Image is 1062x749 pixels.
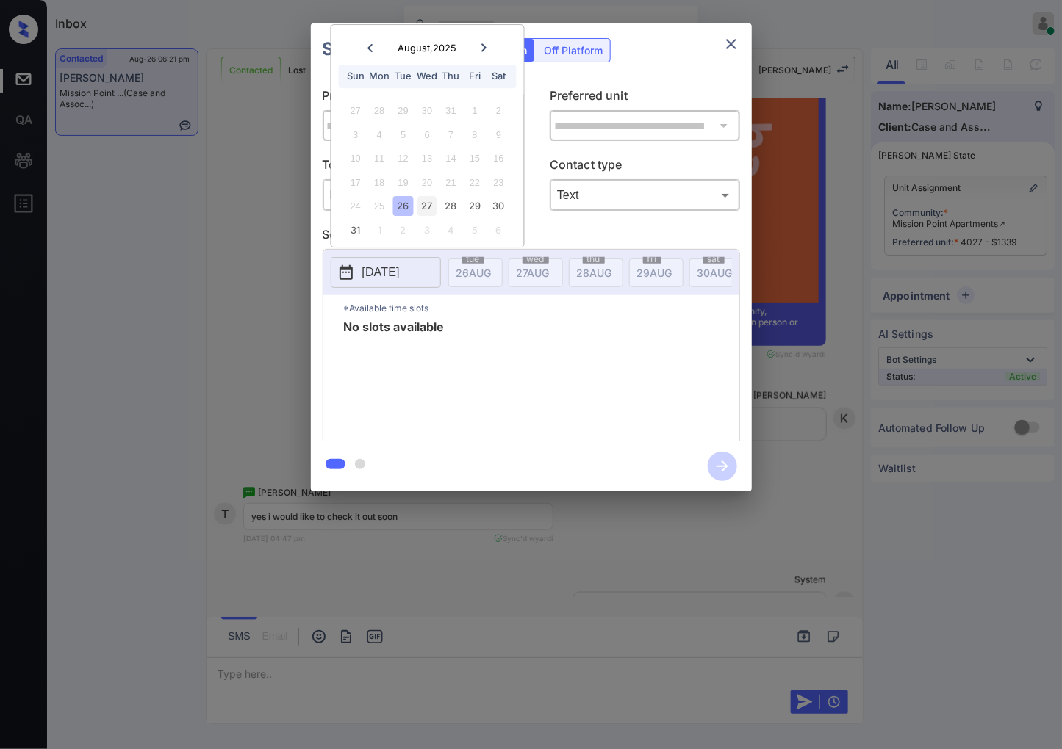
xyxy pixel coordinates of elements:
[417,173,437,192] div: Not available Wednesday, August 20th, 2025
[441,125,461,145] div: Not available Thursday, August 7th, 2025
[465,67,485,87] div: Fri
[489,197,509,217] div: Choose Saturday, August 30th, 2025
[393,220,413,240] div: Choose Tuesday, September 2nd, 2025
[441,220,461,240] div: Choose Thursday, September 4th, 2025
[550,156,740,179] p: Contact type
[489,173,509,192] div: Not available Saturday, August 23rd, 2025
[345,125,365,145] div: Not available Sunday, August 3rd, 2025
[344,295,739,321] p: *Available time slots
[370,220,390,240] div: Choose Monday, September 1st, 2025
[489,67,509,87] div: Sat
[323,87,513,110] p: Preferred community
[417,149,437,169] div: Not available Wednesday, August 13th, 2025
[441,67,461,87] div: Thu
[370,173,390,192] div: Not available Monday, August 18th, 2025
[362,264,400,281] p: [DATE]
[336,99,519,242] div: month 2025-08
[345,173,365,192] div: Not available Sunday, August 17th, 2025
[345,220,365,240] div: Choose Sunday, August 31st, 2025
[345,67,365,87] div: Sun
[465,149,485,169] div: Not available Friday, August 15th, 2025
[370,125,390,145] div: Not available Monday, August 4th, 2025
[370,197,390,217] div: Not available Monday, August 25th, 2025
[550,87,740,110] p: Preferred unit
[465,101,485,121] div: Not available Friday, August 1st, 2025
[345,101,365,121] div: Not available Sunday, July 27th, 2025
[393,125,413,145] div: Not available Tuesday, August 5th, 2025
[717,29,746,59] button: close
[465,220,485,240] div: Choose Friday, September 5th, 2025
[489,101,509,121] div: Not available Saturday, August 2nd, 2025
[465,173,485,192] div: Not available Friday, August 22nd, 2025
[699,447,746,485] button: btn-next
[326,183,509,207] div: In Person
[553,183,736,207] div: Text
[489,125,509,145] div: Not available Saturday, August 9th, 2025
[370,101,390,121] div: Not available Monday, July 28th, 2025
[393,101,413,121] div: Not available Tuesday, July 29th, 2025
[417,197,437,217] div: Choose Wednesday, August 27th, 2025
[537,39,610,62] div: Off Platform
[417,67,437,87] div: Wed
[441,197,461,217] div: Choose Thursday, August 28th, 2025
[331,257,441,288] button: [DATE]
[393,67,413,87] div: Tue
[345,149,365,169] div: Not available Sunday, August 10th, 2025
[393,173,413,192] div: Not available Tuesday, August 19th, 2025
[441,149,461,169] div: Not available Thursday, August 14th, 2025
[417,125,437,145] div: Not available Wednesday, August 6th, 2025
[441,173,461,192] div: Not available Thursday, August 21st, 2025
[393,149,413,169] div: Not available Tuesday, August 12th, 2025
[441,101,461,121] div: Not available Thursday, July 31st, 2025
[344,321,445,438] span: No slots available
[323,225,740,249] p: Select slot
[393,197,413,217] div: Choose Tuesday, August 26th, 2025
[417,101,437,121] div: Not available Wednesday, July 30th, 2025
[345,197,365,217] div: Not available Sunday, August 24th, 2025
[323,156,513,179] p: Tour type
[417,220,437,240] div: Choose Wednesday, September 3rd, 2025
[489,220,509,240] div: Choose Saturday, September 6th, 2025
[489,149,509,169] div: Not available Saturday, August 16th, 2025
[311,23,461,75] h2: Schedule Tour
[370,67,390,87] div: Mon
[370,149,390,169] div: Not available Monday, August 11th, 2025
[465,197,485,217] div: Choose Friday, August 29th, 2025
[465,125,485,145] div: Not available Friday, August 8th, 2025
